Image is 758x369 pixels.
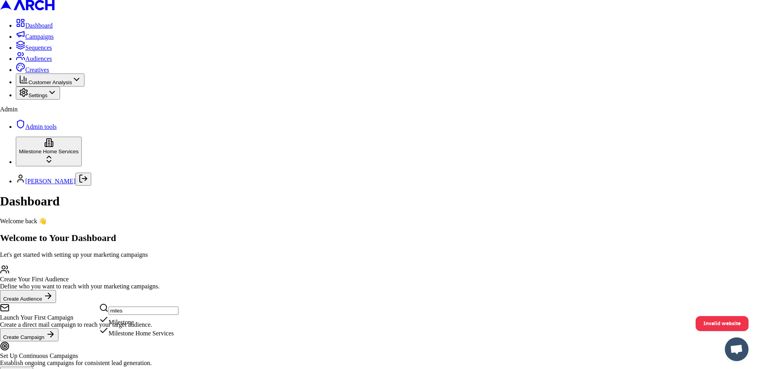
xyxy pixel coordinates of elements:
div: Open chat [725,337,749,361]
span: Dashboard [25,22,53,29]
a: [PERSON_NAME] [25,178,75,184]
span: Campaigns [25,33,54,40]
span: Customer Analysis [28,79,72,85]
span: Admin tools [25,123,57,130]
div: Milestone [99,315,178,326]
span: Invalid website [704,316,741,330]
div: Milestone Home Services [99,326,178,337]
span: Milestone Home Services [19,149,79,154]
button: Log out [75,173,91,186]
input: Search company... [109,307,178,315]
span: Audiences [25,55,52,62]
span: Creatives [25,66,49,73]
div: Suggestions [99,315,178,337]
span: Sequences [25,44,52,51]
span: Settings [28,92,47,98]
